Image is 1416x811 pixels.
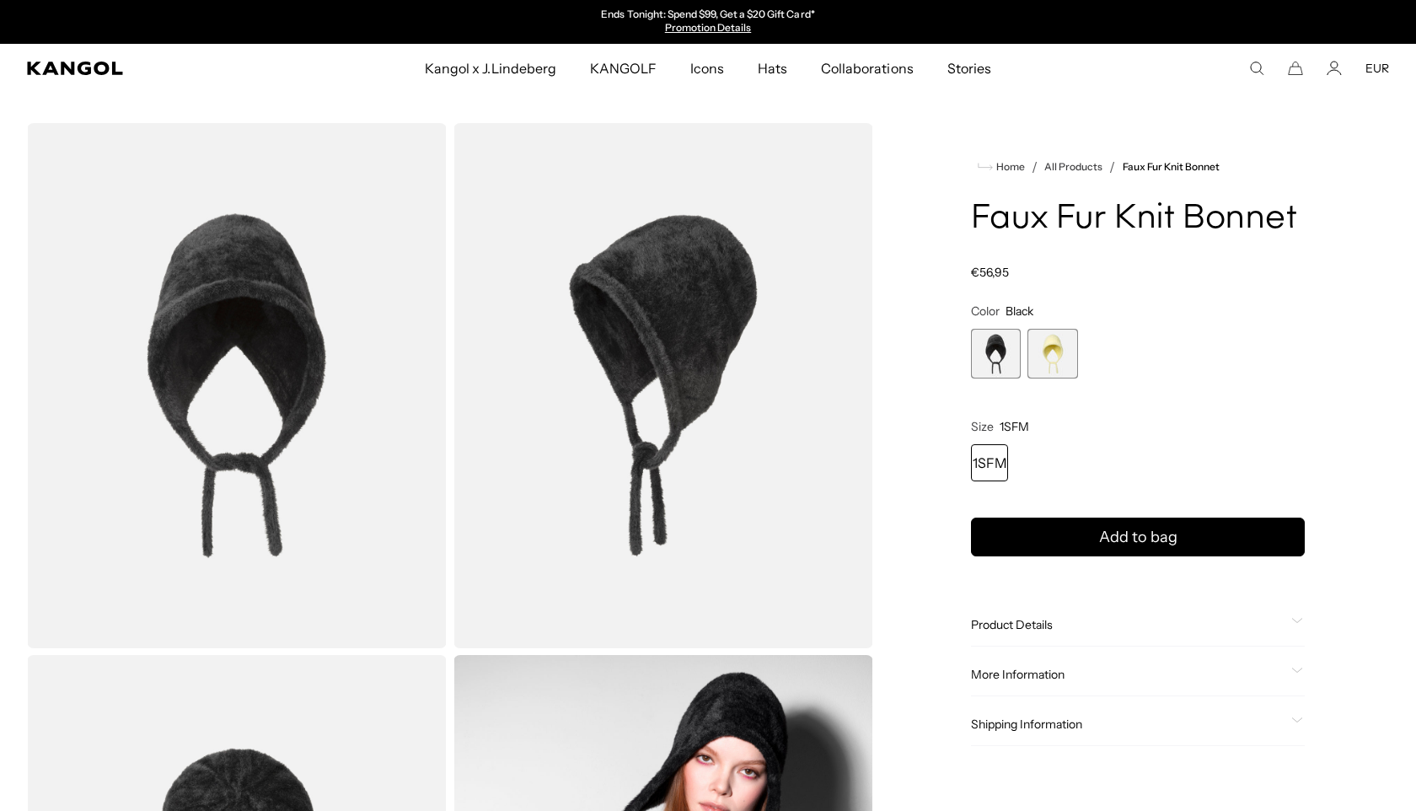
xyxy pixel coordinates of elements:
span: Size [971,419,994,434]
a: Faux Fur Knit Bonnet [1123,161,1220,173]
span: Stories [947,44,991,93]
a: Collaborations [804,44,930,93]
a: Kangol x J.Lindeberg [408,44,573,93]
span: Shipping Information [971,717,1285,732]
span: KANGOLF [590,44,657,93]
img: color-black [453,123,873,648]
span: Black [1006,303,1033,319]
span: Collaborations [821,44,913,93]
img: color-black [27,123,447,648]
span: €56,95 [971,265,1009,280]
h1: Faux Fur Knit Bonnet [971,201,1305,238]
span: Product Details [971,617,1285,632]
div: Announcement [534,8,882,35]
p: Ends Tonight: Spend $99, Get a $20 Gift Card* [601,8,814,22]
label: Butter Chiffon [1027,329,1077,379]
li: / [1025,157,1038,177]
summary: Search here [1249,61,1264,76]
span: 1SFM [1000,419,1029,434]
div: 2 of 2 [1027,329,1077,379]
slideshow-component: Announcement bar [534,8,882,35]
div: 1SFM [971,444,1008,481]
a: Hats [741,44,804,93]
span: Kangol x J.Lindeberg [425,44,556,93]
a: All Products [1044,161,1102,173]
span: Add to bag [1099,526,1177,549]
a: Kangol [27,62,281,75]
div: 1 of 2 [971,329,1021,379]
a: Home [978,159,1025,175]
button: Add to bag [971,518,1305,556]
div: 1 of 2 [534,8,882,35]
span: Icons [690,44,724,93]
a: Promotion Details [665,21,751,34]
label: Black [971,329,1021,379]
a: KANGOLF [573,44,673,93]
span: More Information [971,667,1285,682]
button: EUR [1365,61,1389,76]
span: Home [993,161,1025,173]
span: Color [971,303,1000,319]
nav: breadcrumbs [971,157,1305,177]
a: Account [1327,61,1342,76]
a: Stories [931,44,1008,93]
span: Hats [758,44,787,93]
button: Cart [1288,61,1303,76]
a: Icons [673,44,741,93]
li: / [1102,157,1115,177]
